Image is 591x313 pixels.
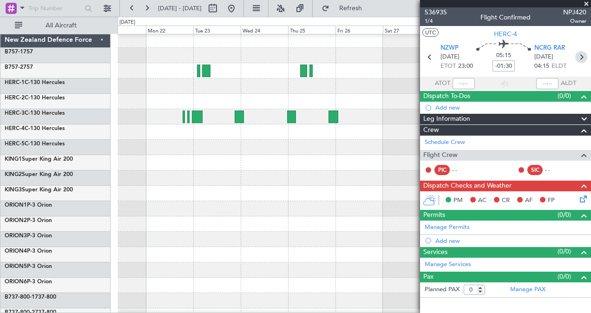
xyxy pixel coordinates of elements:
a: ORION2P-3 Orion [5,218,52,223]
span: 04:15 [534,62,549,71]
a: ORION1P-3 Orion [5,202,52,208]
span: Services [423,247,447,258]
span: 23:00 [458,62,473,71]
span: B757-1 [5,49,23,55]
span: 05:15 [496,51,511,60]
a: B737-800-1737-800 [5,294,56,300]
span: KING2 [5,172,22,177]
span: ORION5 [5,264,27,269]
span: CR [502,196,510,205]
span: B737-800-1 [5,294,35,300]
span: NZWP [440,44,459,53]
span: Pax [423,272,433,282]
span: (0/0) [558,210,571,220]
a: B757-1757 [5,49,33,55]
span: NCRG RAR [534,44,565,53]
span: KING1 [5,156,22,162]
a: ORION3P-3 Orion [5,233,52,239]
span: HERC-1 [5,80,25,85]
span: Crew [423,125,439,136]
span: HERC-2 [5,95,25,101]
span: ORION3 [5,233,27,239]
a: ORION6P-3 Orion [5,279,52,285]
div: Fri 26 [335,26,383,34]
a: B757-2757 [5,65,33,70]
span: PM [453,196,463,205]
button: UTC [422,28,439,37]
span: [DATE] - [DATE] [158,4,202,13]
span: ALDT [561,79,576,88]
a: ORION4P-3 Orion [5,248,52,254]
a: HERC-2C-130 Hercules [5,95,65,101]
span: NPJ420 [563,7,586,17]
div: Sat 27 [383,26,430,34]
span: (0/0) [558,91,571,101]
a: KING1Super King Air 200 [5,156,73,162]
a: HERC-4C-130 Hercules [5,126,65,131]
span: Refresh [331,5,370,12]
a: KING2Super King Air 200 [5,172,73,177]
div: Mon 22 [146,26,193,34]
button: Refresh [317,1,373,16]
label: Planned PAX [425,285,460,294]
span: (0/0) [558,247,571,256]
span: Dispatch Checks and Weather [423,181,512,191]
div: Flight Confirmed [480,13,531,22]
span: AC [478,196,486,205]
div: Add new [435,104,586,111]
span: [DATE] [534,52,553,62]
span: ATOT [435,79,450,88]
div: Add new [435,237,586,245]
div: SIC [527,165,543,175]
span: KING3 [5,187,22,193]
span: Leg Information [423,114,470,124]
a: KING3Super King Air 200 [5,187,73,193]
a: Schedule Crew [425,138,465,147]
div: Tue 23 [193,26,241,34]
span: ORION6 [5,279,27,285]
span: 1/4 [425,17,447,25]
span: Dispatch To-Dos [423,91,470,102]
div: PIC [434,165,450,175]
span: ORION1 [5,202,27,208]
input: --:-- [453,78,475,89]
a: HERC-3C-130 Hercules [5,111,65,116]
span: ETOT [440,62,456,71]
div: - - [545,166,566,174]
button: All Aircraft [10,18,101,33]
span: [DATE] [440,52,460,62]
a: ORION5P-3 Orion [5,264,52,269]
a: Manage PAX [510,285,545,294]
span: All Aircraft [24,22,98,29]
span: FP [548,196,555,205]
span: Flight Crew [423,150,458,161]
a: HERC-5C-130 Hercules [5,141,65,147]
span: HERC-3 [5,111,25,116]
span: ELDT [552,62,566,71]
a: HERC-1C-130 Hercules [5,80,65,85]
div: [DATE] [119,19,135,26]
div: Sun 21 [98,26,146,34]
input: Trip Number [28,1,82,15]
span: AF [525,196,532,205]
span: Owner [563,17,586,25]
div: Wed 24 [241,26,288,34]
a: Manage Services [425,260,471,269]
span: 536935 [425,7,447,17]
span: HERC-5 [5,141,25,147]
div: - - [452,166,473,174]
span: HERC-4 [494,29,517,39]
span: ORION4 [5,248,27,254]
div: Thu 25 [288,26,335,34]
a: Manage Permits [425,223,470,232]
span: HERC-4 [5,126,25,131]
span: ORION2 [5,218,27,223]
span: Permits [423,210,445,221]
span: B757-2 [5,65,23,70]
span: (0/0) [558,272,571,281]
